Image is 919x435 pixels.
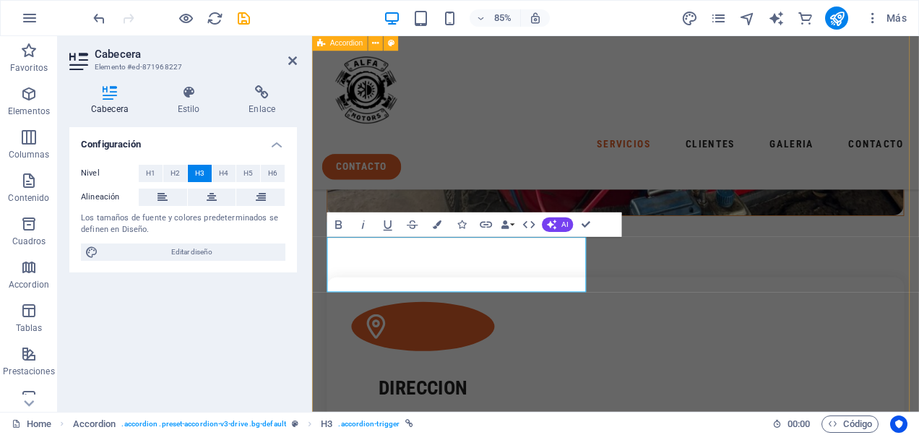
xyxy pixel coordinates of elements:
button: Usercentrics [890,415,907,433]
button: H1 [139,165,163,182]
span: Más [866,11,907,25]
i: Diseño (Ctrl+Alt+Y) [681,10,698,27]
nav: breadcrumb [73,415,414,433]
p: Cuadros [12,236,46,247]
label: Nivel [81,165,139,182]
span: . accordion-trigger [338,415,400,433]
p: Favoritos [10,62,48,74]
button: HTML [517,212,540,237]
label: Alineación [81,189,139,206]
button: navigator [738,9,756,27]
span: Haz clic para seleccionar y doble clic para editar [321,415,332,433]
button: text_generator [767,9,785,27]
p: Contenido [8,192,49,204]
span: H1 [146,165,155,182]
button: H4 [212,165,236,182]
i: Este elemento está vinculado [405,420,413,428]
button: H3 [188,165,212,182]
button: Data Bindings [499,212,516,237]
i: Publicar [829,10,845,27]
p: Columnas [9,149,50,160]
h6: Tiempo de la sesión [772,415,811,433]
span: H3 [195,165,204,182]
i: Guardar (Ctrl+S) [236,10,252,27]
h3: Elemento #ed-871968227 [95,61,268,74]
h2: Cabecera [95,48,297,61]
div: Los tamaños de fuente y colores predeterminados se definen en Diseño. [81,212,285,236]
h6: 85% [491,9,514,27]
span: : [798,418,800,429]
i: Comercio [797,10,814,27]
span: AI [561,220,568,228]
button: Bold (Ctrl+B) [327,212,350,237]
button: Italic (Ctrl+I) [351,212,374,237]
span: 00 00 [788,415,810,433]
h4: Configuración [69,127,297,153]
button: pages [709,9,727,27]
h4: Cabecera [69,85,156,116]
button: commerce [796,9,814,27]
button: H5 [236,165,260,182]
button: Confirm (Ctrl+⏎) [574,212,597,237]
i: Navegador [739,10,756,27]
button: Código [821,415,879,433]
span: Haz clic para seleccionar y doble clic para editar [73,415,116,433]
button: H2 [163,165,187,182]
span: Código [828,415,872,433]
span: H4 [219,165,228,182]
i: Deshacer: Cambiar texto (Ctrl+Z) [91,10,108,27]
button: publish [825,7,848,30]
p: Tablas [16,322,43,334]
button: Haz clic para salir del modo de previsualización y seguir editando [177,9,194,27]
button: Colors [425,212,448,237]
span: Editar diseño [103,244,281,261]
h4: Enlace [227,85,297,116]
i: Este elemento es un preajuste personalizable [292,420,298,428]
button: Underline (Ctrl+U) [376,212,399,237]
button: AI [542,217,573,231]
button: design [681,9,698,27]
h4: Estilo [156,85,228,116]
p: Accordion [9,279,49,290]
span: Accordion [330,40,363,47]
button: Editar diseño [81,244,285,261]
button: save [235,9,252,27]
button: 85% [470,9,521,27]
span: H5 [243,165,253,182]
button: Link [474,212,497,237]
span: . accordion .preset-accordion-v3-drive .bg-default [121,415,286,433]
button: reload [206,9,223,27]
i: AI Writer [768,10,785,27]
p: Prestaciones [3,366,54,377]
button: Strikethrough [400,212,423,237]
button: undo [90,9,108,27]
button: Icons [449,212,473,237]
i: Al redimensionar, ajustar el nivel de zoom automáticamente para ajustarse al dispositivo elegido. [529,12,542,25]
a: Haz clic para cancelar la selección y doble clic para abrir páginas [12,415,51,433]
button: H6 [261,165,285,182]
i: Páginas (Ctrl+Alt+S) [710,10,727,27]
span: H2 [171,165,180,182]
p: Elementos [8,105,50,117]
button: Más [860,7,912,30]
span: H6 [268,165,277,182]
